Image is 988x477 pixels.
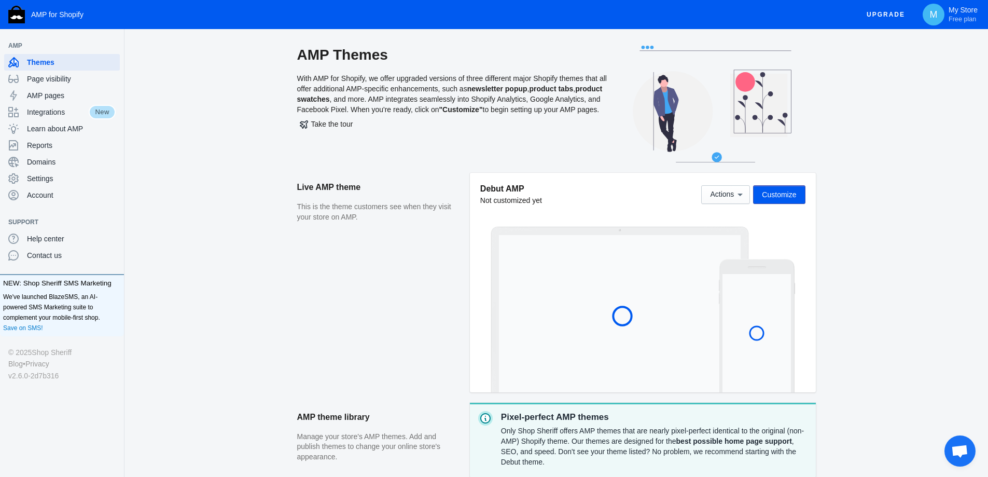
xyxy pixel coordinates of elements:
[4,154,120,170] a: Domains
[8,358,116,370] div: •
[8,40,105,51] span: AMP
[944,435,976,467] div: Open chat
[297,46,608,173] div: With AMP for Shopify, we offer upgraded versions of three different major Shopify themes that all...
[27,173,116,184] span: Settings
[8,358,23,370] a: Blog
[4,247,120,264] a: Contact us
[676,437,792,445] strong: best possible home page support
[8,370,116,381] div: v2.6.0-2d7b316
[300,120,353,128] span: Take the tour
[4,187,120,203] a: Account
[89,105,116,119] span: New
[27,57,116,67] span: Themes
[4,87,120,104] a: AMP pages
[27,124,116,134] span: Learn about AMP
[27,190,116,200] span: Account
[105,220,122,224] button: Add a sales channel
[8,217,105,227] span: Support
[762,190,796,199] span: Customize
[4,137,120,154] a: Reports
[4,71,120,87] a: Page visibility
[27,90,116,101] span: AMP pages
[27,157,116,167] span: Domains
[31,10,84,19] span: AMP for Shopify
[949,15,976,23] span: Free plan
[4,54,120,71] a: Themes
[4,170,120,187] a: Settings
[439,105,482,114] b: "Customize"
[297,202,460,222] p: This is the theme customers see when they visit your store on AMP.
[529,85,573,93] b: product tabs
[105,44,122,48] button: Add a sales channel
[27,140,116,151] span: Reports
[297,403,460,432] h2: AMP theme library
[710,190,734,199] span: Actions
[27,250,116,261] span: Contact us
[27,74,116,84] span: Page visibility
[25,358,49,370] a: Privacy
[8,347,116,358] div: © 2025
[297,432,460,462] p: Manage your store's AMP themes. Add and publish themes to change your online store's appearance.
[480,195,542,206] div: Not customized yet
[297,173,460,202] h2: Live AMP theme
[501,424,808,469] div: Only Shop Sheriff offers AMP themes that are nearly pixel-perfect identical to the original (non-...
[480,183,542,194] h5: Debut AMP
[8,6,25,23] img: Shop Sheriff Logo
[949,6,978,23] p: My Store
[501,411,808,424] p: Pixel-perfect AMP themes
[297,46,608,64] h2: AMP Themes
[701,185,750,204] button: Actions
[858,5,913,24] button: Upgrade
[928,9,939,20] span: M
[297,115,356,133] button: Take the tour
[491,226,749,392] img: Laptop frame
[27,107,89,117] span: Integrations
[4,104,120,120] a: IntegrationsNew
[753,185,805,204] button: Customize
[719,259,795,392] img: Mobile frame
[467,85,527,93] b: newsletter popup
[4,120,120,137] a: Learn about AMP
[867,5,905,24] span: Upgrade
[3,323,43,333] a: Save on SMS!
[27,234,116,244] span: Help center
[32,347,72,358] a: Shop Sheriff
